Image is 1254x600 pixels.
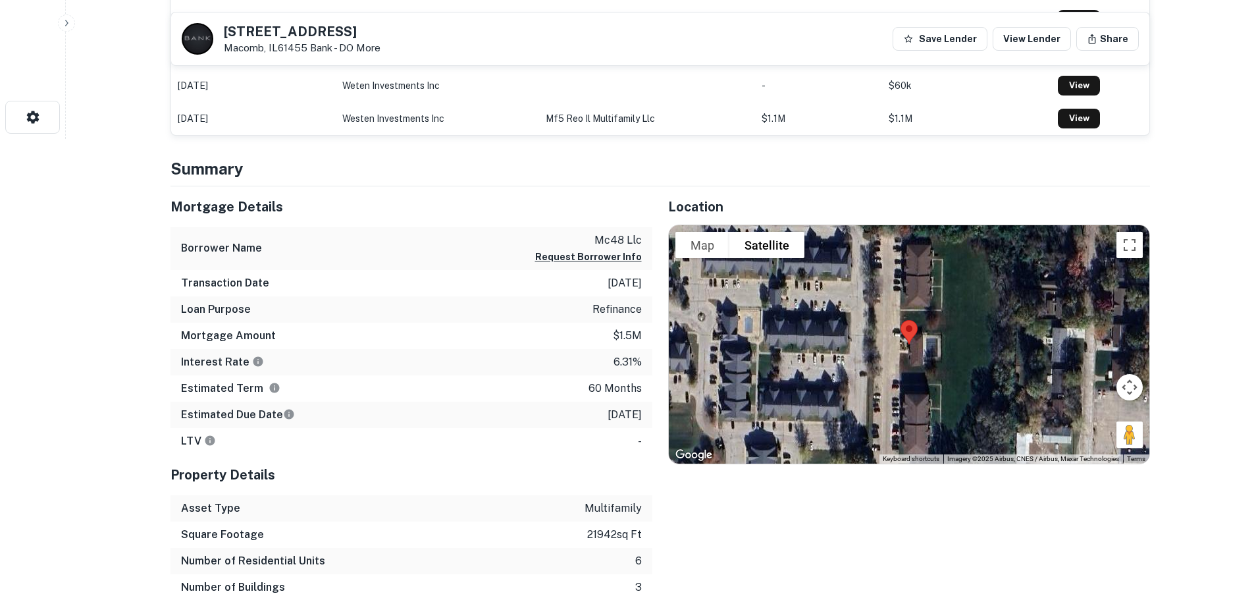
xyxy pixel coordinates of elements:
[170,465,652,485] h5: Property Details
[755,69,881,102] td: -
[181,553,325,569] h6: Number of Residential Units
[993,27,1071,51] a: View Lender
[336,69,539,102] td: weten investments inc
[882,102,1052,135] td: $1.1M
[1127,455,1145,462] a: Terms
[585,501,642,516] p: multifamily
[614,354,642,370] p: 6.31%
[1058,10,1100,30] a: View
[181,354,264,370] h6: Interest Rate
[170,197,652,217] h5: Mortgage Details
[947,455,1119,462] span: Imagery ©2025 Airbus, CNES / Airbus, Maxar Technologies
[336,3,539,36] td: westen investments inc
[181,527,264,543] h6: Square Footage
[882,3,1052,36] td: $100.1k
[883,454,939,464] button: Keyboard shortcuts
[755,3,881,36] td: -
[587,527,642,543] p: 21942 sq ft
[181,433,216,449] h6: LTV
[310,42,380,53] a: Bank - DO More
[893,27,987,51] button: Save Lender
[608,275,642,291] p: [DATE]
[204,435,216,447] svg: LTVs displayed on the website are for informational purposes only and may be reported incorrectly...
[668,197,1150,217] h5: Location
[608,407,642,423] p: [DATE]
[1076,27,1139,51] button: Share
[672,447,716,464] img: Google
[269,382,280,394] svg: Term is based on a standard schedule for this type of loan.
[613,328,642,344] p: $1.5m
[592,302,642,317] p: refinance
[755,102,881,135] td: $1.1M
[882,69,1052,102] td: $60k
[170,157,1150,180] h4: Summary
[224,42,380,54] p: Macomb, IL61455
[181,328,276,344] h6: Mortgage Amount
[181,275,269,291] h6: Transaction Date
[283,408,295,420] svg: Estimate is based on a standard schedule for this type of loan.
[1116,422,1143,448] button: Drag Pegman onto the map to open Street View
[252,356,264,368] svg: The interest rates displayed on the website are for informational purposes only and may be report...
[181,381,280,396] h6: Estimated Term
[539,102,755,135] td: mf5 reo il multifamily llc
[1116,232,1143,258] button: Toggle fullscreen view
[171,3,336,36] td: [DATE]
[181,580,285,595] h6: Number of Buildings
[1188,495,1254,558] iframe: Chat Widget
[635,553,642,569] p: 6
[181,240,262,256] h6: Borrower Name
[181,302,251,317] h6: Loan Purpose
[181,501,240,516] h6: Asset Type
[672,447,716,464] a: Open this area in Google Maps (opens a new window)
[675,232,729,258] button: Show street map
[171,69,336,102] td: [DATE]
[535,232,642,248] p: mc48 llc
[181,407,295,423] h6: Estimated Due Date
[1116,374,1143,400] button: Map camera controls
[635,580,642,595] p: 3
[1058,76,1100,95] a: View
[588,381,642,396] p: 60 months
[638,433,642,449] p: -
[171,102,336,135] td: [DATE]
[535,249,642,265] button: Request Borrower Info
[1058,109,1100,128] a: View
[224,25,380,38] h5: [STREET_ADDRESS]
[729,232,804,258] button: Show satellite imagery
[336,102,539,135] td: westen investments inc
